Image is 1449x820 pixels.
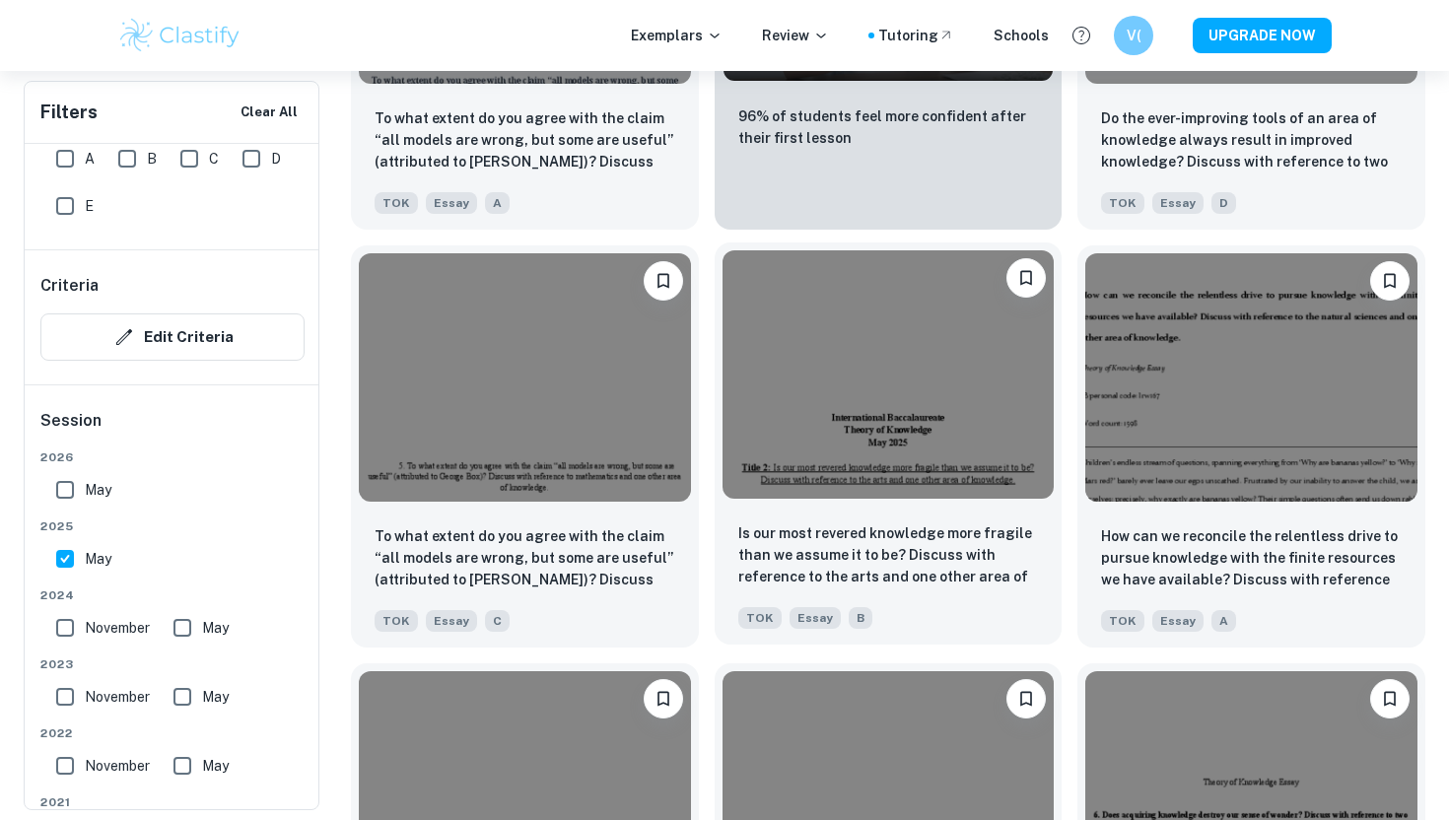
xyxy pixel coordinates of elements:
[202,755,229,777] span: May
[1101,525,1402,592] p: How can we reconcile the relentless drive to pursue knowledge with the finite resources we have a...
[40,655,305,673] span: 2023
[40,724,305,742] span: 2022
[1006,258,1046,298] button: Bookmark
[485,610,510,632] span: C
[644,261,683,301] button: Bookmark
[375,107,675,174] p: To what extent do you agree with the claim “all models are wrong, but some are useful” (attribute...
[715,245,1063,648] a: BookmarkIs our most revered knowledge more fragile than we assume it to be? Discuss with referenc...
[271,148,281,170] span: D
[1370,679,1410,718] button: Bookmark
[202,686,229,708] span: May
[85,617,150,639] span: November
[738,522,1039,589] p: Is our most revered knowledge more fragile than we assume it to be? Discuss with reference to the...
[644,679,683,718] button: Bookmark
[40,793,305,811] span: 2021
[1152,192,1204,214] span: Essay
[202,617,229,639] span: May
[40,448,305,466] span: 2026
[85,548,111,570] span: May
[994,25,1049,46] a: Schools
[40,409,305,448] h6: Session
[1006,679,1046,718] button: Bookmark
[738,607,782,629] span: TOK
[1193,18,1332,53] button: UPGRADE NOW
[236,98,303,127] button: Clear All
[359,253,691,502] img: TOK Essay example thumbnail: To what extent do you agree with the cla
[40,586,305,604] span: 2024
[1101,192,1144,214] span: TOK
[738,105,1039,149] p: 96% of students feel more confident after their first lesson
[849,607,872,629] span: B
[1152,610,1204,632] span: Essay
[85,755,150,777] span: November
[85,195,94,217] span: E
[485,192,510,214] span: A
[375,610,418,632] span: TOK
[1077,245,1425,648] a: BookmarkHow can we reconcile the relentless drive to pursue knowledge with the finite resources w...
[1085,253,1417,502] img: TOK Essay example thumbnail: How can we reconcile the relentless driv
[351,245,699,648] a: BookmarkTo what extent do you agree with the claim “all models are wrong, but some are useful” (a...
[40,99,98,126] h6: Filters
[147,148,157,170] span: B
[40,517,305,535] span: 2025
[1211,610,1236,632] span: A
[723,250,1055,499] img: TOK Essay example thumbnail: Is our most revered knowledge more fragi
[1211,192,1236,214] span: D
[1123,25,1145,46] h6: V(
[375,525,675,592] p: To what extent do you agree with the claim “all models are wrong, but some are useful” (attribute...
[1114,16,1153,55] button: V(
[631,25,723,46] p: Exemplars
[878,25,954,46] a: Tutoring
[85,686,150,708] span: November
[1370,261,1410,301] button: Bookmark
[1101,107,1402,174] p: Do the ever-improving tools of an area of knowledge always result in improved knowledge? Discuss ...
[1101,610,1144,632] span: TOK
[426,192,477,214] span: Essay
[790,607,841,629] span: Essay
[426,610,477,632] span: Essay
[375,192,418,214] span: TOK
[1065,19,1098,52] button: Help and Feedback
[40,274,99,298] h6: Criteria
[40,313,305,361] button: Edit Criteria
[85,479,111,501] span: May
[117,16,242,55] img: Clastify logo
[209,148,219,170] span: C
[85,148,95,170] span: A
[762,25,829,46] p: Review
